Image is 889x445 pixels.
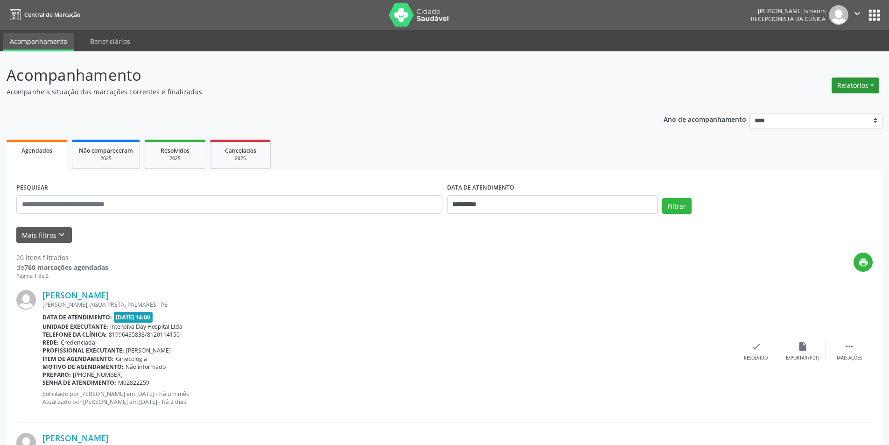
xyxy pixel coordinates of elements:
button: apps [866,7,882,23]
span: [DATE] 14:00 [114,312,153,323]
strong: 760 marcações agendadas [24,263,108,272]
span: Resolvidos [161,147,189,155]
span: Não compareceram [79,147,133,155]
b: Motivo de agendamento: [42,363,124,371]
img: img [16,290,36,310]
b: Data de atendimento: [42,313,112,321]
span: [PERSON_NAME] [126,346,171,354]
a: Acompanhamento [3,33,74,51]
span: Ginecologia [116,355,147,363]
span: M02822259 [118,379,149,387]
span: Agendados [21,147,52,155]
p: Acompanhamento [7,64,620,87]
div: Resolvido [744,355,768,361]
i: check [751,341,761,352]
button: print [854,253,873,272]
a: [PERSON_NAME] [42,433,109,443]
a: Beneficiários [84,33,137,49]
div: 20 itens filtrados [16,253,108,262]
span: Intensiva Day Hospital Ltda [110,323,182,331]
button: Mais filtroskeyboard_arrow_down [16,227,72,243]
span: Recepcionista da clínica [751,15,826,23]
div: Exportar (PDF) [786,355,819,361]
span: [PHONE_NUMBER] [73,371,123,379]
div: de [16,262,108,272]
div: Página 1 de 2 [16,272,108,280]
span: Cancelados [225,147,256,155]
span: Central de Marcação [24,11,80,19]
p: Solicitado por [PERSON_NAME] em [DATE] - há um mês Atualizado por [PERSON_NAME] em [DATE] - há 2 ... [42,390,733,406]
button:  [848,5,866,25]
div: [PERSON_NAME], AGUA PRETA, PALMARES - PE [42,301,733,309]
div: [PERSON_NAME] Ismerim [751,7,826,15]
b: Profissional executante: [42,346,124,354]
b: Preparo: [42,371,71,379]
i: print [858,257,868,268]
b: Telefone da clínica: [42,331,107,339]
b: Unidade executante: [42,323,108,331]
div: 2025 [152,155,198,162]
div: 2025 [79,155,133,162]
b: Item de agendamento: [42,355,114,363]
span: 81996435838/8120114150 [109,331,180,339]
b: Senha de atendimento: [42,379,116,387]
div: Mais ações [837,355,862,361]
img: img [829,5,848,25]
a: [PERSON_NAME] [42,290,109,300]
label: DATA DE ATENDIMENTO [447,181,514,195]
span: Não informado [126,363,166,371]
span: Credenciada [61,339,95,346]
i: keyboard_arrow_down [56,230,67,240]
b: Rede: [42,339,59,346]
button: Filtrar [662,198,692,214]
p: Ano de acompanhamento [664,113,746,125]
i:  [852,8,862,19]
a: Central de Marcação [7,7,80,22]
div: 2025 [217,155,264,162]
label: PESQUISAR [16,181,48,195]
p: Acompanhe a situação das marcações correntes e finalizadas [7,87,620,97]
i:  [844,341,854,352]
i: insert_drive_file [798,341,808,352]
button: Relatórios [832,78,879,93]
